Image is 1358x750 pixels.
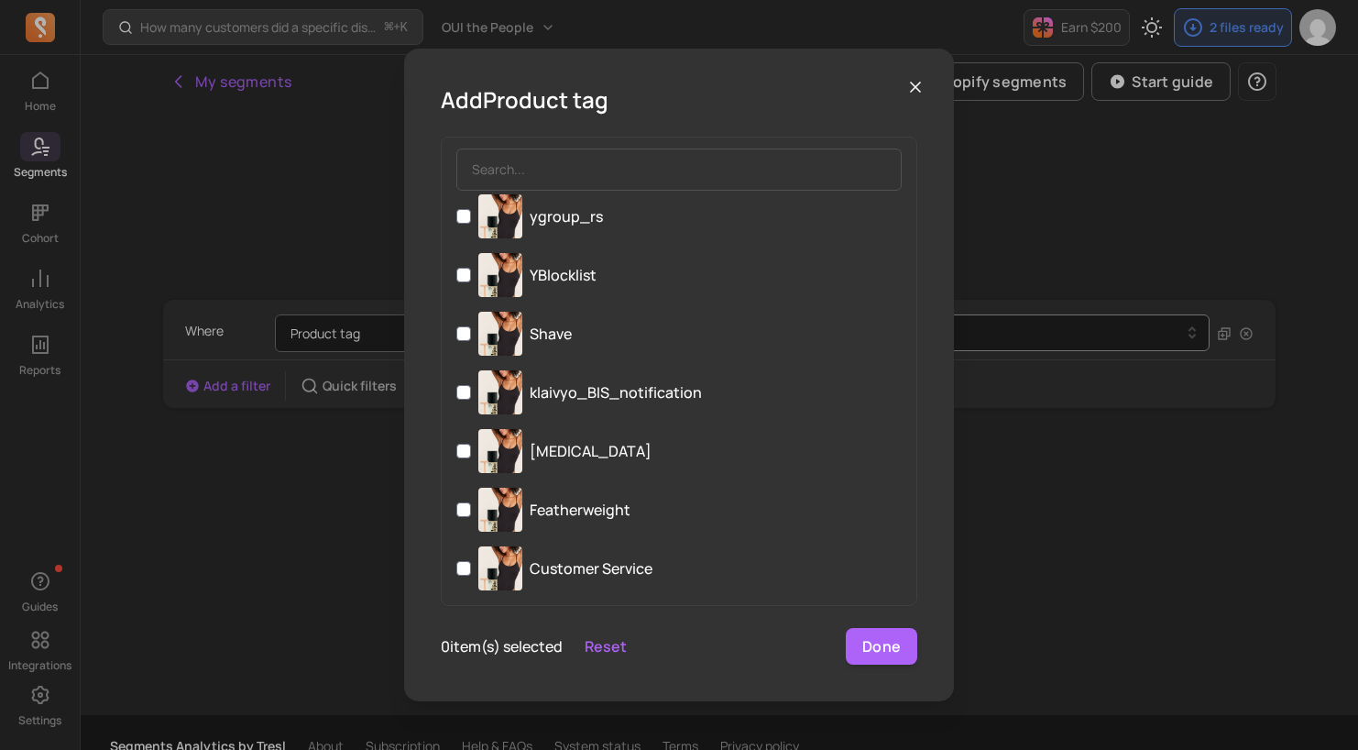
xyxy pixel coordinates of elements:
[456,326,471,341] input: ShaveShave
[441,85,917,115] h3: Add Product tag
[530,499,630,521] p: Featherweight
[441,635,563,657] p: 0 item(s) selected
[478,546,522,590] img: Customer Service
[846,628,917,665] button: Done
[530,323,572,345] p: Shave
[478,194,522,238] img: ygroup_rs
[456,149,902,191] input: Search...
[585,635,627,657] button: Reset
[456,209,471,224] input: ygroup_rsygroup_rs
[530,557,652,579] p: Customer Service
[456,444,471,458] input: Lactic Acid[MEDICAL_DATA]
[530,381,702,403] p: klaivyo_BIS_notification
[456,385,471,400] input: klaivyo_BIS_notificationklaivyo_BIS_notification
[456,502,471,517] input: FeatherweightFeatherweight
[478,370,522,414] img: klaivyo_BIS_notification
[478,312,522,356] img: Shave
[478,253,522,297] img: YBlocklist
[530,264,597,286] p: YBlocklist
[478,429,522,473] img: Lactic Acid
[456,561,471,576] input: Customer ServiceCustomer Service
[530,440,652,462] p: [MEDICAL_DATA]
[456,268,471,282] input: YBlocklistYBlocklist
[530,205,603,227] p: ygroup_rs
[478,488,522,532] img: Featherweight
